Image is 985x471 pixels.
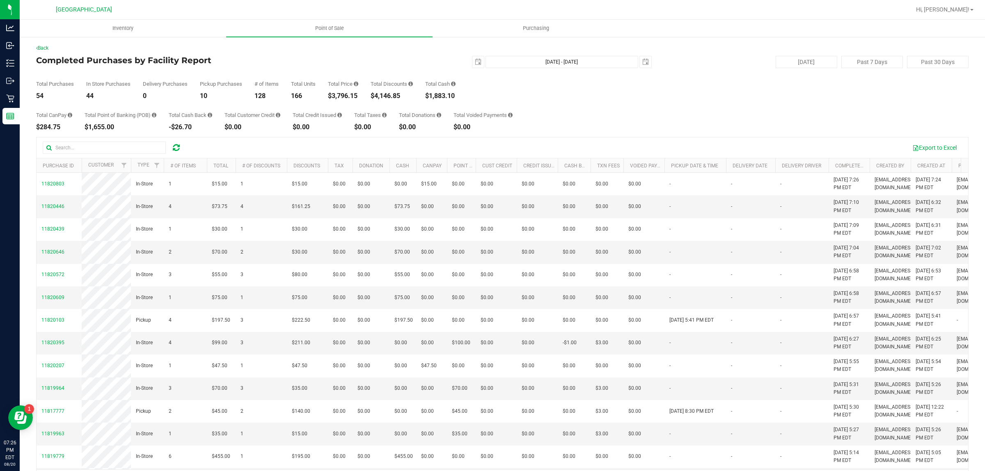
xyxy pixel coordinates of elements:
[241,271,243,279] span: 3
[780,248,781,256] span: -
[6,41,14,50] inline-svg: Inbound
[780,225,781,233] span: -
[733,163,767,169] a: Delivery Date
[36,93,74,99] div: 54
[41,385,64,391] span: 11819964
[212,271,227,279] span: $55.00
[212,248,227,256] span: $70.00
[481,248,493,256] span: $0.00
[328,93,358,99] div: $3,796.15
[916,6,969,13] span: Hi, [PERSON_NAME]!
[834,335,865,351] span: [DATE] 6:27 PM EDT
[394,225,410,233] span: $30.00
[425,81,456,87] div: Total Cash
[56,6,112,13] span: [GEOGRAPHIC_DATA]
[333,203,346,210] span: $0.00
[452,203,465,210] span: $0.00
[834,358,865,373] span: [DATE] 5:55 PM EDT
[731,248,732,256] span: -
[630,163,671,169] a: Voided Payment
[136,225,153,233] span: In-Store
[169,225,172,233] span: 1
[241,180,243,188] span: 1
[780,203,781,210] span: -
[669,339,671,347] span: -
[292,180,307,188] span: $15.00
[834,312,865,328] span: [DATE] 6:57 PM EDT
[731,225,732,233] span: -
[241,225,243,233] span: 1
[226,20,433,37] a: Point of Sale
[293,163,320,169] a: Discounts
[212,362,227,370] span: $47.50
[6,59,14,67] inline-svg: Inventory
[452,180,465,188] span: $0.00
[328,81,358,87] div: Total Price
[169,271,172,279] span: 3
[452,316,465,324] span: $0.00
[522,203,534,210] span: $0.00
[669,248,671,256] span: -
[421,203,434,210] span: $0.00
[834,222,865,237] span: [DATE] 7:09 PM EDT
[452,248,465,256] span: $0.00
[254,81,279,87] div: # of Items
[628,203,641,210] span: $0.00
[143,93,188,99] div: 0
[834,267,865,283] span: [DATE] 6:58 PM EDT
[371,81,413,87] div: Total Discounts
[68,112,72,118] i: Sum of the successful, non-voided CanPay payment transactions for all purchases in the date range.
[333,294,346,302] span: $0.00
[522,316,534,324] span: $0.00
[563,339,577,347] span: -$1.00
[394,339,407,347] span: $0.00
[41,317,64,323] span: 11820103
[143,81,188,87] div: Delivery Purchases
[6,77,14,85] inline-svg: Outbound
[875,244,914,260] span: [EMAIL_ADDRESS][DOMAIN_NAME]
[41,272,64,277] span: 11820572
[88,162,114,168] a: Customer
[394,316,413,324] span: $197.50
[293,124,342,130] div: $0.00
[875,335,914,351] span: [EMAIL_ADDRESS][DOMAIN_NAME]
[596,248,608,256] span: $0.00
[152,112,156,118] i: Sum of the successful, non-voided point-of-banking payment transactions, both via payment termina...
[452,294,465,302] span: $0.00
[136,271,153,279] span: In-Store
[6,112,14,120] inline-svg: Reports
[292,362,307,370] span: $47.50
[916,290,947,305] span: [DATE] 6:57 PM EDT
[522,248,534,256] span: $0.00
[399,112,441,118] div: Total Donations
[421,316,434,324] span: $0.00
[41,295,64,300] span: 11820609
[224,112,280,118] div: Total Customer Credit
[212,180,227,188] span: $15.00
[357,203,370,210] span: $0.00
[394,362,407,370] span: $0.00
[241,362,243,370] span: 1
[451,81,456,87] i: Sum of the successful, non-voided cash payment transactions for all purchases in the date range. ...
[454,163,512,169] a: Point of Banking (POB)
[36,112,72,118] div: Total CanPay
[41,453,64,459] span: 11819779
[304,25,355,32] span: Point of Sale
[357,294,370,302] span: $0.00
[136,180,153,188] span: In-Store
[333,180,346,188] span: $0.00
[433,20,639,37] a: Purchasing
[354,124,387,130] div: $0.00
[394,271,410,279] span: $55.00
[916,312,947,328] span: [DATE] 5:41 PM EDT
[136,203,153,210] span: In-Store
[276,112,280,118] i: Sum of the successful, non-voided payments using account credit for all purchases in the date range.
[85,124,156,130] div: $1,655.00
[43,142,166,154] input: Search...
[875,358,914,373] span: [EMAIL_ADDRESS][DOMAIN_NAME]
[334,163,344,169] a: Tax
[596,225,608,233] span: $0.00
[563,203,575,210] span: $0.00
[421,339,434,347] span: $0.00
[481,339,493,347] span: $0.00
